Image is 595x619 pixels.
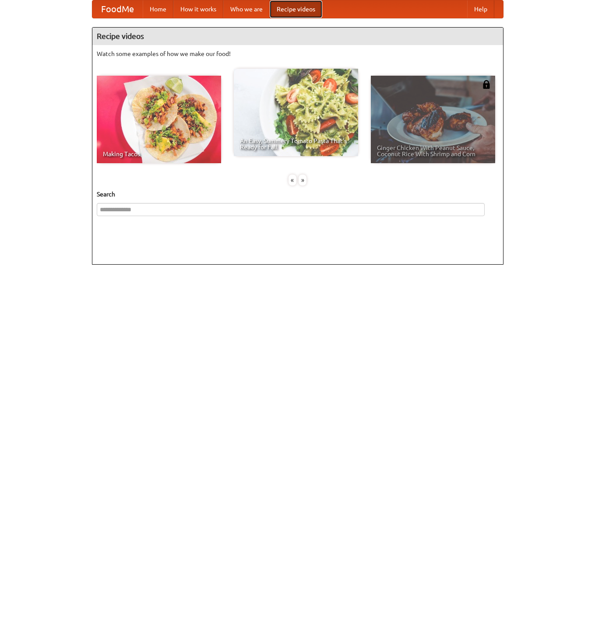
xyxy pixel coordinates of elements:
h5: Search [97,190,499,199]
a: Who we are [223,0,270,18]
a: An Easy, Summery Tomato Pasta That's Ready for Fall [234,69,358,156]
a: FoodMe [92,0,143,18]
a: Home [143,0,173,18]
a: Help [467,0,494,18]
div: « [289,175,296,185]
h4: Recipe videos [92,28,503,45]
span: Making Tacos [103,151,215,157]
span: An Easy, Summery Tomato Pasta That's Ready for Fall [240,138,352,150]
img: 483408.png [482,80,491,89]
a: Making Tacos [97,76,221,163]
div: » [299,175,306,185]
a: Recipe videos [270,0,322,18]
a: How it works [173,0,223,18]
p: Watch some examples of how we make our food! [97,49,499,58]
